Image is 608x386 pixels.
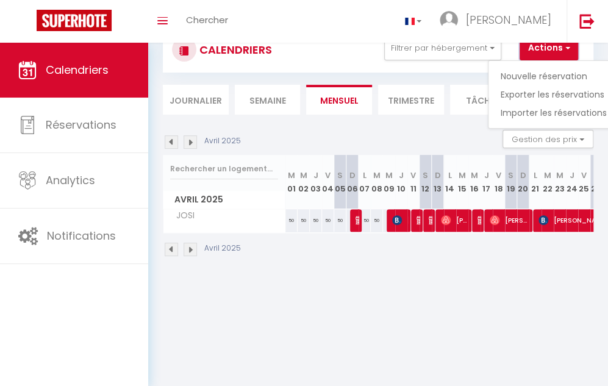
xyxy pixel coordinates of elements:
span: Chercher [186,13,228,26]
abbr: D [349,170,356,181]
abbr: V [496,170,501,181]
th: 14 [444,155,456,209]
div: 50 [285,209,298,232]
a: Importer les réservations [501,104,607,122]
th: 24 [566,155,578,209]
span: [PERSON_NAME] [392,209,409,232]
img: Super Booking [37,10,112,31]
span: Calendriers [46,62,109,77]
th: 08 [371,155,383,209]
div: 50 [371,209,383,232]
abbr: M [300,170,307,181]
a: Nouvelle réservation [501,67,607,85]
th: 22 [542,155,554,209]
abbr: L [534,170,537,181]
button: Ouvrir le widget de chat LiveChat [10,5,46,41]
abbr: M [471,170,478,181]
th: 25 [578,155,590,209]
abbr: V [581,170,587,181]
th: 13 [432,155,444,209]
span: Avril 2025 [163,191,285,209]
th: 06 [346,155,359,209]
abbr: S [423,170,428,181]
h3: CALENDRIERS [196,36,272,63]
th: 10 [395,155,407,209]
th: 16 [468,155,481,209]
th: 03 [310,155,322,209]
th: 04 [322,155,334,209]
th: 23 [554,155,566,209]
abbr: J [484,170,489,181]
abbr: S [337,170,343,181]
div: 50 [310,209,322,232]
abbr: L [363,170,367,181]
th: 02 [298,155,310,209]
abbr: M [544,170,551,181]
abbr: D [435,170,441,181]
button: Filtrer par hébergement [384,36,501,60]
li: Semaine [235,85,301,115]
abbr: L [448,170,452,181]
span: JAC Indispo raison n/a [429,209,433,232]
button: Actions [520,36,578,60]
span: [PERSON_NAME] [441,209,470,232]
img: logout [579,13,595,29]
th: 15 [456,155,468,209]
abbr: V [325,170,331,181]
th: 11 [407,155,420,209]
abbr: S [508,170,513,181]
th: 26 [590,155,603,209]
div: 50 [359,209,371,232]
abbr: M [556,170,563,181]
th: 20 [517,155,529,209]
button: Gestion des prix [502,130,593,148]
li: Journalier [163,85,229,115]
abbr: M [385,170,393,181]
span: [PERSON_NAME] [417,209,421,232]
th: 19 [505,155,517,209]
p: Avril 2025 [204,135,241,147]
span: [PERSON_NAME] [490,209,531,232]
abbr: J [570,170,574,181]
input: Rechercher un logement... [170,158,278,180]
iframe: Chat [556,331,599,377]
span: Réservations [46,117,116,132]
th: 05 [334,155,346,209]
span: Analytics [46,173,95,188]
span: JAC EMERGENCY RESERVATION [356,209,360,232]
abbr: M [459,170,466,181]
span: JOSI [165,209,211,223]
li: Mensuel [306,85,372,115]
img: ... [440,11,458,29]
a: Exporter les réservations [501,85,607,104]
span: Notifications [47,228,116,243]
abbr: M [288,170,295,181]
th: 18 [493,155,505,209]
th: 17 [481,155,493,209]
abbr: J [399,170,404,181]
p: Avril 2025 [204,243,241,254]
th: 01 [285,155,298,209]
abbr: J [313,170,318,181]
div: 50 [334,209,346,232]
span: [PERSON_NAME] [466,12,551,27]
li: Trimestre [378,85,444,115]
li: Tâches [450,85,516,115]
th: 09 [383,155,395,209]
div: 50 [322,209,334,232]
div: 50 [298,209,310,232]
abbr: D [520,170,526,181]
th: 21 [529,155,542,209]
abbr: M [373,170,381,181]
span: JAC TRAVAUX PLAFOND SDB [477,209,482,232]
th: 12 [420,155,432,209]
abbr: V [410,170,416,181]
th: 07 [359,155,371,209]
